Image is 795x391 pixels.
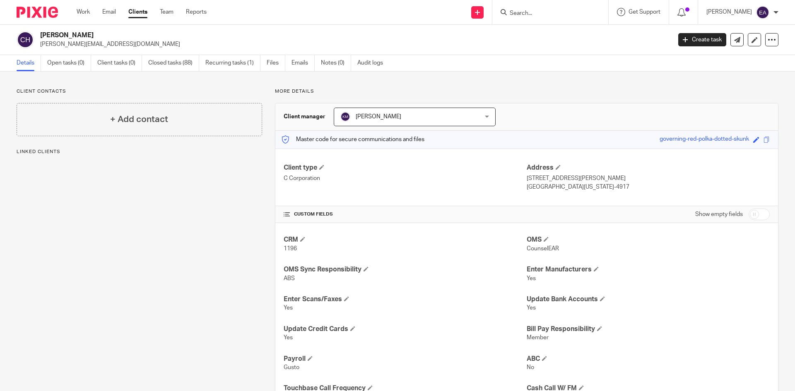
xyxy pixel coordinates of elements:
p: Client contacts [17,88,262,95]
div: governing-red-polka-dotted-skunk [660,135,749,144]
h4: Update Credit Cards [284,325,527,333]
h2: [PERSON_NAME] [40,31,541,40]
p: [PERSON_NAME][EMAIL_ADDRESS][DOMAIN_NAME] [40,40,666,48]
span: No [527,365,534,370]
p: Master code for secure communications and files [282,135,424,144]
a: Open tasks (0) [47,55,91,71]
span: 1196 [284,246,297,252]
h4: OMS Sync Responsibility [284,265,527,274]
a: Work [77,8,90,16]
h4: Address [527,163,770,172]
a: Recurring tasks (1) [205,55,260,71]
a: Files [267,55,285,71]
span: Yes [527,305,536,311]
h3: Client manager [284,113,325,121]
h4: CUSTOM FIELDS [284,211,527,218]
span: Gusto [284,365,299,370]
p: [STREET_ADDRESS][PERSON_NAME] [527,174,770,182]
a: Email [102,8,116,16]
span: Yes [284,335,293,341]
a: Team [160,8,173,16]
a: Details [17,55,41,71]
a: Clients [128,8,147,16]
h4: Enter Manufacturers [527,265,770,274]
a: Notes (0) [321,55,351,71]
p: [GEOGRAPHIC_DATA][US_STATE]-4917 [527,183,770,191]
a: Reports [186,8,207,16]
h4: CRM [284,235,527,244]
input: Search [509,10,583,17]
h4: ABC [527,355,770,363]
p: More details [275,88,778,95]
span: Yes [284,305,293,311]
p: [PERSON_NAME] [706,8,752,16]
h4: Bill Pay Responsibility [527,325,770,333]
span: Yes [527,276,536,281]
p: C Corporation [284,174,527,182]
img: svg%3E [17,31,34,48]
span: ABS [284,276,295,281]
h4: OMS [527,235,770,244]
span: Get Support [629,9,660,15]
a: Client tasks (0) [97,55,142,71]
h4: Enter Scans/Faxes [284,295,527,304]
p: Linked clients [17,149,262,155]
h4: Client type [284,163,527,172]
a: Emails [291,55,315,71]
a: Audit logs [357,55,389,71]
span: Member [527,335,549,341]
span: [PERSON_NAME] [356,114,401,120]
h4: Update Bank Accounts [527,295,770,304]
h4: Payroll [284,355,527,363]
a: Closed tasks (88) [148,55,199,71]
span: CounselEAR [527,246,559,252]
img: svg%3E [340,112,350,122]
label: Show empty fields [695,210,743,218]
img: Pixie [17,7,58,18]
img: svg%3E [756,6,769,19]
h4: + Add contact [110,113,168,126]
a: Create task [678,33,726,46]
